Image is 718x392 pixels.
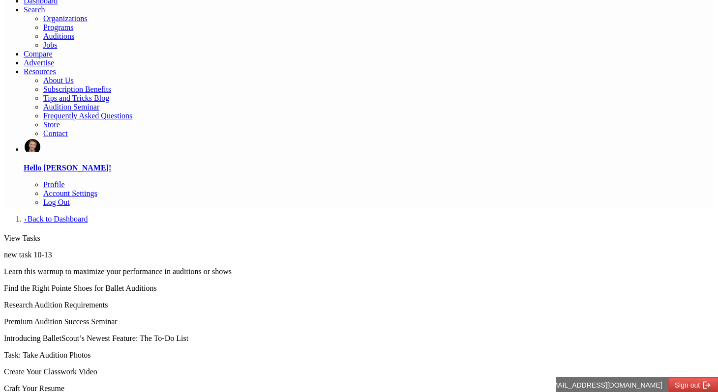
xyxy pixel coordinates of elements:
[4,234,40,242] span: View Tasks
[24,67,56,76] a: Resources
[43,94,109,102] a: Tips and Tricks Blog
[4,367,714,376] p: Create Your Classwork Video
[43,180,65,189] a: Profile
[24,138,714,172] a: profile picture Hello [PERSON_NAME]!
[43,85,111,93] a: Subscription Benefits
[43,23,73,31] a: Programs
[24,5,45,14] a: Search
[43,129,68,138] a: Contact
[4,317,714,326] p: Premium Audition Success Seminar
[24,215,88,223] a: ‹Back to Dashboard
[24,50,53,58] a: Compare
[43,189,97,197] a: Account Settings
[43,103,99,111] a: Audition Seminar
[24,216,28,223] code: ‹
[4,334,714,343] p: Introducing BalletScout’s Newest Feature: The To-Do List
[4,215,714,224] nav: breadcrumb
[4,284,714,293] p: Find the Right Pointe Shoes for Ballet Auditions
[43,14,87,23] a: Organizations
[24,14,714,50] ul: Resources
[4,351,714,360] p: Task: Take Audition Photos
[43,112,132,120] a: Frequently Asked Questions
[24,180,714,207] ul: profile picture Hello [PERSON_NAME]!
[25,139,40,152] img: profile picture
[43,198,70,206] a: Log Out
[43,32,74,40] a: Auditions
[24,76,714,138] ul: Resources
[4,267,714,276] p: Learn this warmup to maximize your performance in auditions or shows
[4,301,714,309] p: Research Audition Requirements
[43,76,74,84] a: About Us
[43,41,57,49] a: Jobs
[24,164,714,172] p: Hello [PERSON_NAME]!
[43,120,60,129] a: Store
[119,4,144,12] span: Sign out
[4,251,714,259] p: new task 10-13
[24,58,54,67] a: Advertise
